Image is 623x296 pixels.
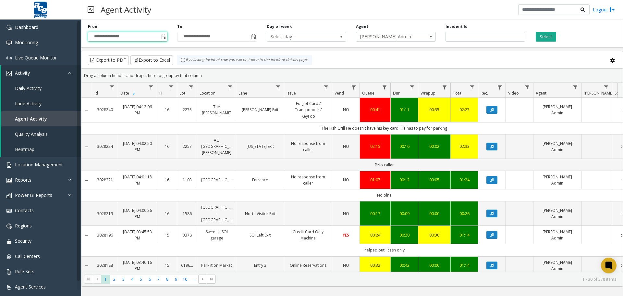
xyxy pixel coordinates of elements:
a: 01:11 [395,107,414,113]
img: 'icon' [6,40,12,45]
span: Page 1 [101,275,110,284]
a: 16 [161,177,173,183]
a: [DATE] 03:40:16 PM [122,259,153,272]
span: Video [508,90,519,96]
span: Page 4 [128,275,137,284]
a: Collapse Details [81,178,92,183]
span: Page 2 [110,275,119,284]
span: NO [343,211,349,216]
a: 00:20 [395,232,414,238]
a: NO [336,211,356,217]
span: Heatmap [15,146,34,152]
a: No response from caller [288,174,328,186]
span: [PERSON_NAME] Admin [356,32,420,41]
span: Sortable [131,91,137,96]
img: 'icon' [6,254,12,259]
a: 00:35 [422,107,446,113]
a: 01:07 [364,177,386,183]
a: Rec. Filter Menu [495,83,504,92]
a: Id Filter Menu [108,83,116,92]
kendo-pager-info: 1 - 30 of 378 items [220,277,616,282]
a: Park it on Market [201,262,232,268]
a: 15 [161,232,173,238]
div: 02:15 [364,143,386,149]
a: Dur Filter Menu [408,83,417,92]
a: Forgot Card / Transponder / KeyFob [288,100,328,119]
span: YES [343,232,349,238]
a: Agent Filter Menu [571,83,580,92]
div: 00:05 [422,177,446,183]
span: Location [200,90,215,96]
span: Rule Sets [15,268,34,275]
span: Power BI Reports [15,192,52,198]
a: 00:24 [364,232,386,238]
span: Vend [335,90,344,96]
div: 01:24 [455,177,474,183]
span: Dashboard [15,24,38,30]
a: [PERSON_NAME] Admin [537,104,577,116]
a: Queue Filter Menu [380,83,389,92]
span: Page 10 [181,275,189,284]
img: 'icon' [6,56,12,61]
span: Page 11 [189,275,198,284]
a: [DATE] 04:00:26 PM [122,207,153,220]
a: Parker Filter Menu [602,83,611,92]
a: [PERSON_NAME] Admin [537,140,577,153]
a: [PERSON_NAME] Admin [537,174,577,186]
span: Quality Analysis [15,131,48,137]
span: Regions [15,223,32,229]
a: 00:16 [395,143,414,149]
a: [PERSON_NAME] Admin [537,259,577,272]
span: Date [120,90,129,96]
a: YES [336,232,356,238]
span: Total [453,90,462,96]
img: 'icon' [6,25,12,30]
span: Reports [15,177,31,183]
a: 3028224 [96,143,114,149]
a: 15 [161,262,173,268]
a: 3028240 [96,107,114,113]
a: Credit Card Only Machine [288,229,328,241]
div: 00:41 [364,107,386,113]
a: [PERSON_NAME] Exit [240,107,280,113]
a: 00:09 [395,211,414,217]
a: 00:26 [455,211,474,217]
span: Go to the last page [209,277,214,282]
a: 00:17 [364,211,386,217]
a: NO [336,107,356,113]
img: 'icon' [6,71,12,76]
a: Collapse Details [81,108,92,113]
span: Agent Activity [15,116,47,122]
a: Collapse Details [81,263,92,268]
a: [US_STATE] Exit [240,143,280,149]
button: Export to Excel [130,55,173,65]
span: Wrapup [421,90,435,96]
span: Id [94,90,98,96]
a: Agent Activity [1,111,81,126]
a: [GEOGRAPHIC_DATA] - [GEOGRAPHIC_DATA] [201,204,232,223]
img: 'icon' [6,285,12,290]
a: Logout [593,6,615,13]
a: Activity [1,65,81,81]
div: 01:14 [455,232,474,238]
span: Page 6 [145,275,154,284]
label: From [88,24,99,30]
a: Date Filter Menu [147,83,155,92]
a: 00:32 [364,262,386,268]
a: [DATE] 04:01:18 PM [122,174,153,186]
a: [PERSON_NAME] Admin [537,207,577,220]
a: Quality Analysis [1,126,81,142]
img: 'icon' [6,193,12,198]
a: Wrapup Filter Menu [440,83,449,92]
img: 'icon' [6,224,12,229]
span: Select day... [267,32,330,41]
img: 'icon' [6,269,12,275]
